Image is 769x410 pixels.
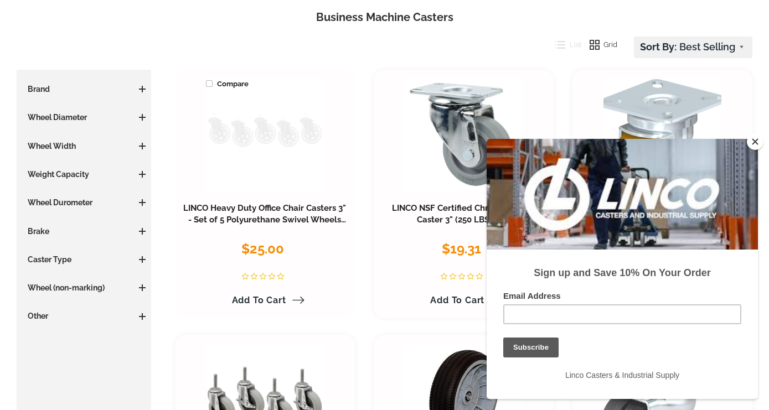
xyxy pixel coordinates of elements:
strong: Sign up and Save 10% On Your Order [47,128,224,139]
h3: Wheel Diameter [22,112,146,123]
h3: Other [22,310,146,321]
span: Add to Cart [232,295,286,305]
h3: Wheel Width [22,141,146,152]
span: Linco Casters & Industrial Supply [79,232,193,241]
input: Subscribe [17,199,72,219]
a: LINCO Heavy Duty Office Chair Casters 3" - Set of 5 Polyurethane Swivel Wheels (600 LBS Cap Combi... [183,203,346,237]
span: $19.31 [442,241,481,257]
h3: Wheel (non-marking) [22,282,146,293]
h3: Brake [22,226,146,237]
span: Compare [206,78,249,90]
button: List [547,37,581,53]
span: $25.00 [241,241,284,257]
span: Add to Cart [430,295,484,305]
label: Email Address [17,152,255,165]
a: LINCO NSF Certified Chrome Swivel Caster 3" (250 LBS Cap) [392,203,535,225]
a: Add to Cart [424,291,503,310]
button: Grid [581,37,618,53]
h3: Caster Type [22,254,146,265]
a: Add to Cart [225,291,305,310]
button: Close [747,133,763,150]
h3: Weight Capacity [22,169,146,180]
h3: Brand [22,84,146,95]
h3: Wheel Durometer [22,197,146,208]
h1: Business Machine Casters [17,9,752,25]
